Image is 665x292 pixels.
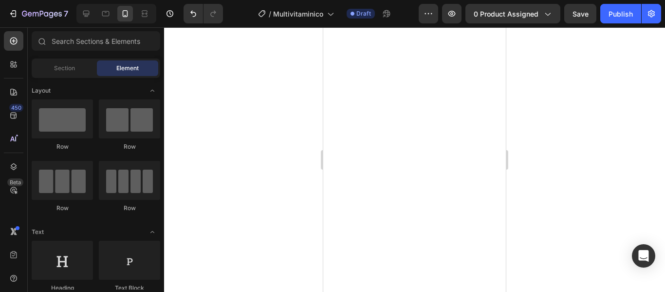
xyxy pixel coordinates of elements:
[54,64,75,73] span: Section
[32,31,160,51] input: Search Sections & Elements
[632,244,655,268] div: Open Intercom Messenger
[184,4,223,23] div: Undo/Redo
[609,9,633,19] div: Publish
[145,224,160,240] span: Toggle open
[145,83,160,98] span: Toggle open
[32,86,51,95] span: Layout
[600,4,641,23] button: Publish
[116,64,139,73] span: Element
[269,9,271,19] span: /
[7,178,23,186] div: Beta
[99,142,160,151] div: Row
[573,10,589,18] span: Save
[32,204,93,213] div: Row
[64,8,68,19] p: 7
[356,9,371,18] span: Draft
[323,27,506,292] iframe: Design area
[273,9,323,19] span: Multivitaminico
[465,4,560,23] button: 0 product assigned
[474,9,538,19] span: 0 product assigned
[32,228,44,236] span: Text
[4,4,73,23] button: 7
[9,104,23,112] div: 450
[564,4,596,23] button: Save
[99,204,160,213] div: Row
[32,142,93,151] div: Row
